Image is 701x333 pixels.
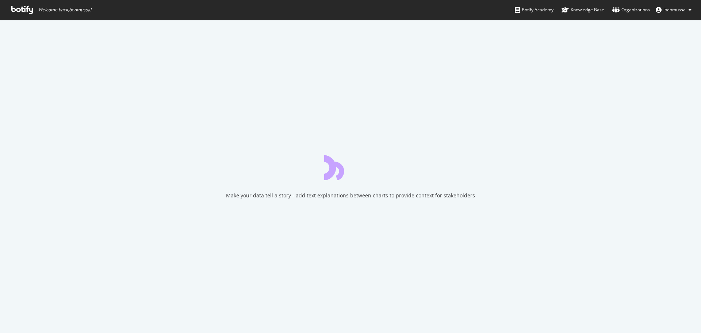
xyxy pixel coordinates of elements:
[612,6,650,14] div: Organizations
[664,7,686,13] span: benmussa
[650,4,697,16] button: benmussa
[515,6,553,14] div: Botify Academy
[324,154,377,180] div: animation
[38,7,91,13] span: Welcome back, benmussa !
[562,6,604,14] div: Knowledge Base
[226,192,475,199] div: Make your data tell a story - add text explanations between charts to provide context for stakeho...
